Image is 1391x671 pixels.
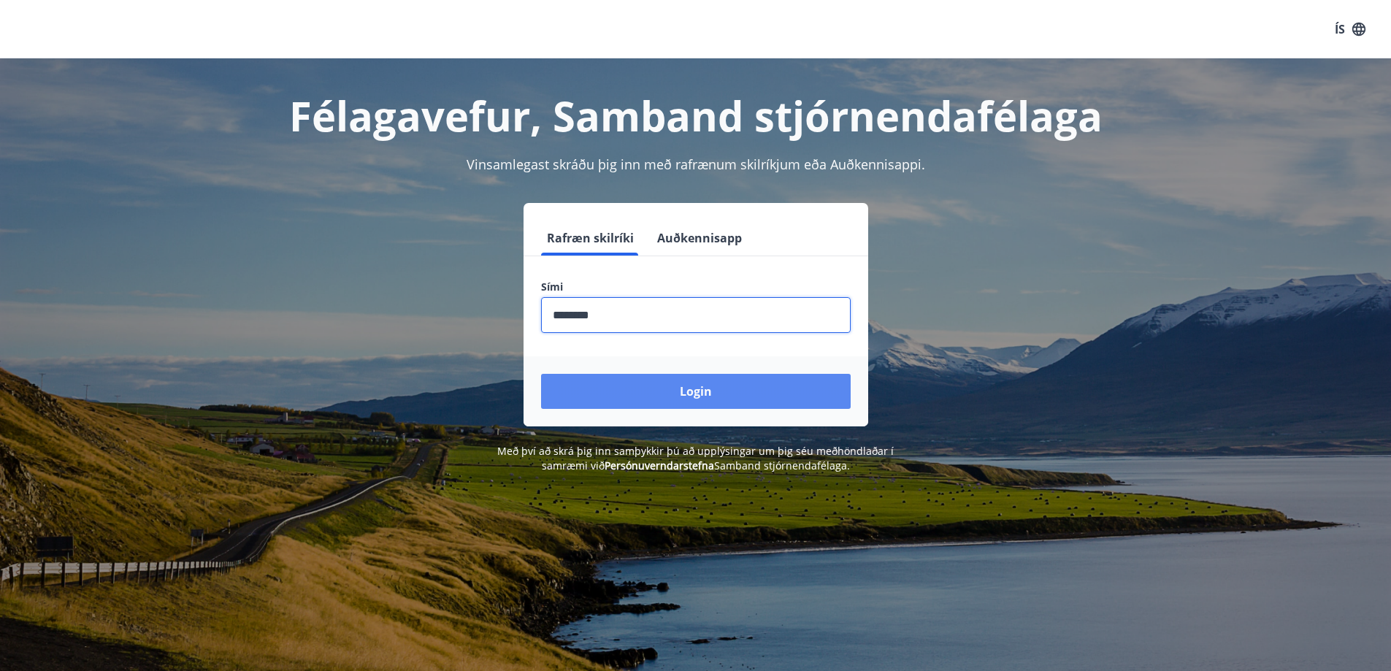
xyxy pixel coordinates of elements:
[1327,16,1373,42] button: ÍS
[651,221,748,256] button: Auðkennisapp
[541,374,851,409] button: Login
[541,221,640,256] button: Rafræn skilríki
[605,459,714,472] a: Persónuverndarstefna
[541,280,851,294] label: Sími
[467,156,925,173] span: Vinsamlegast skráðu þig inn með rafrænum skilríkjum eða Auðkennisappi.
[497,444,894,472] span: Með því að skrá þig inn samþykkir þú að upplýsingar um þig séu meðhöndlaðar í samræmi við Samband...
[188,88,1204,143] h1: Félagavefur, Samband stjórnendafélaga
